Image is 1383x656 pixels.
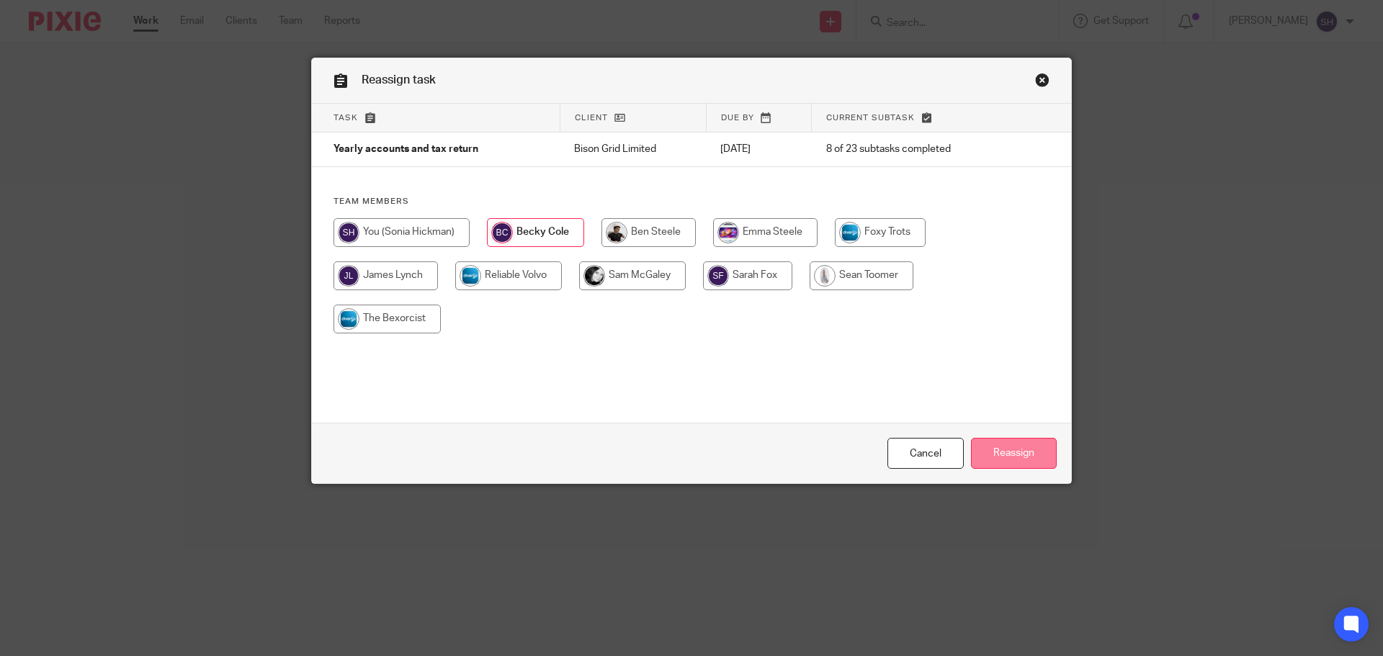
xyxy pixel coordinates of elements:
a: Close this dialog window [1035,73,1049,92]
td: 8 of 23 subtasks completed [812,132,1014,167]
span: Yearly accounts and tax return [334,145,478,155]
span: Due by [721,114,754,122]
h4: Team members [334,196,1049,207]
input: Reassign [971,438,1057,469]
a: Close this dialog window [887,438,964,469]
span: Reassign task [362,74,436,86]
span: Current subtask [826,114,915,122]
p: Bison Grid Limited [574,142,691,156]
p: [DATE] [720,142,797,156]
span: Client [575,114,608,122]
span: Task [334,114,358,122]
